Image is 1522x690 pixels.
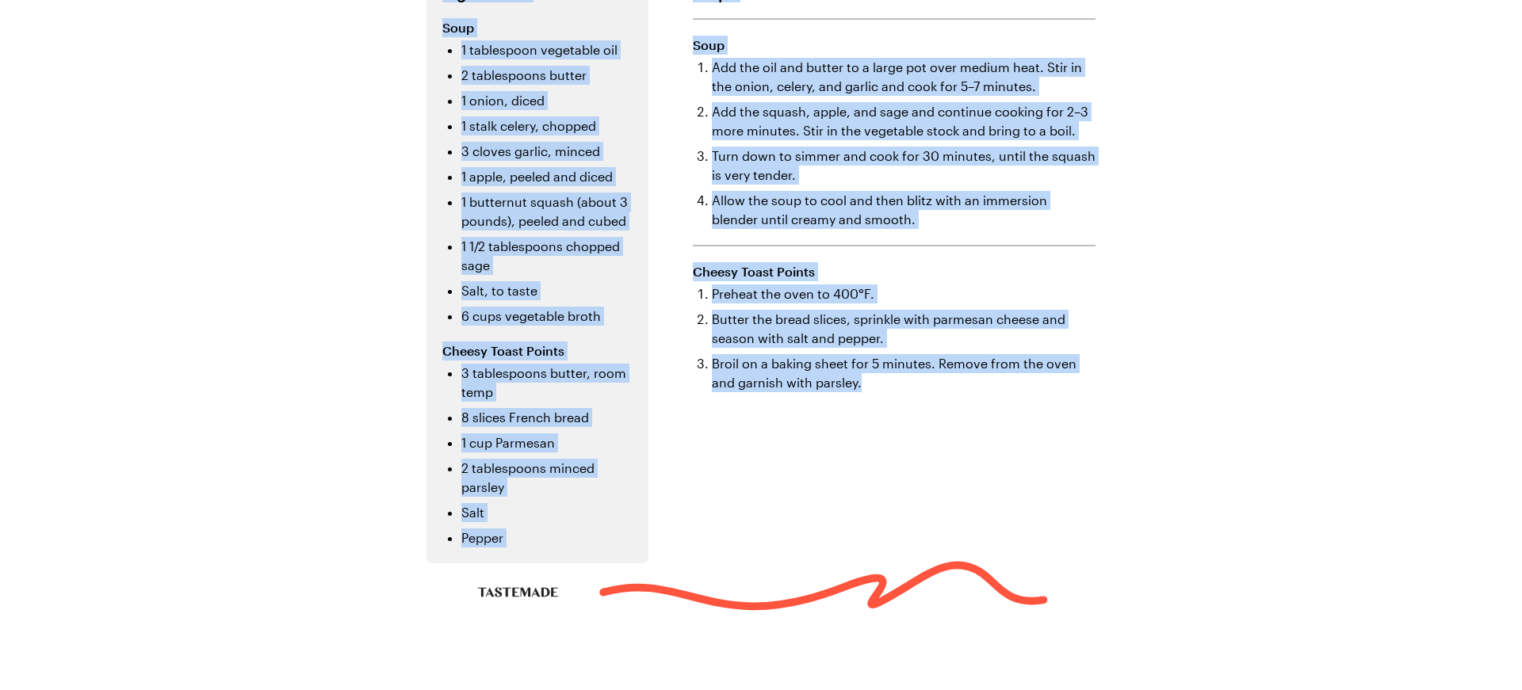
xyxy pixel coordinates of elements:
[461,433,633,452] li: 1 cup Parmesan
[461,307,633,326] li: 6 cups vegetable broth
[461,281,633,300] li: Salt, to taste
[461,364,633,402] li: 3 tablespoons butter, room temp
[461,142,633,161] li: 3 cloves garlic, minced
[693,262,1096,281] h3: Cheesy Toast Points
[712,354,1096,392] li: Broil on a baking sheet for 5 minutes. Remove from the oven and garnish with parsley.
[461,193,633,231] li: 1 butternut squash (about 3 pounds), peeled and cubed
[461,459,633,497] li: 2 tablespoons minced parsley
[461,237,633,275] li: 1 1/2 tablespoons chopped sage
[693,36,1096,55] h3: Soup
[442,18,633,37] h3: Soup
[461,116,633,135] li: 1 stalk celery, chopped
[712,191,1096,229] li: Allow the soup to cool and then blitz with an immersion blender until creamy and smooth.
[461,408,633,427] li: 8 slices French bread
[461,91,633,110] li: 1 onion, diced
[461,528,633,547] li: Pepper
[712,310,1096,348] li: Butter the bread slices, sprinkle with parmesan cheese and season with salt and pepper.
[712,58,1096,96] li: Add the oil and butter to a large pot over medium heat. Stir in the onion, celery, and garlic and...
[712,102,1096,140] li: Add the squash, apple, and sage and continue cooking for 2–3 more minutes. Stir in the vegetable ...
[442,341,633,360] h3: Cheesy Toast Points
[461,66,633,85] li: 2 tablespoons butter
[712,284,1096,303] li: Preheat the oven to 400°F.
[712,147,1096,185] li: Turn down to simmer and cook for 30 minutes, until the squash is very tender.
[461,40,633,59] li: 1 tablespoon vegetable oil
[461,503,633,522] li: Salt
[461,167,633,186] li: 1 apple, peeled and diced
